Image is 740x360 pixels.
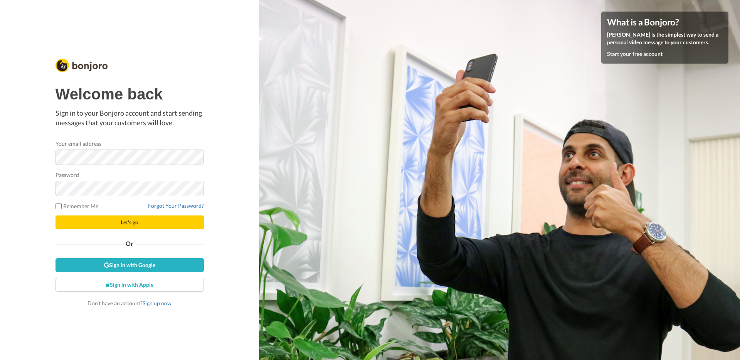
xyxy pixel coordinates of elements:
span: Or [124,241,135,246]
a: Sign up now [143,300,172,306]
input: Remember Me [55,203,62,209]
a: Forgot Your Password? [148,202,204,209]
label: Remember Me [55,202,99,210]
a: Sign in with Google [55,258,204,272]
label: Your email address [55,140,101,148]
a: Start your free account [607,50,663,57]
label: Password [55,171,79,179]
h1: Welcome back [55,86,204,103]
h4: What is a Bonjoro? [607,17,723,27]
p: [PERSON_NAME] is the simplest way to send a personal video message to your customers. [607,31,723,46]
button: Let's go [55,215,204,229]
a: Sign in with Apple [55,278,204,292]
span: Don’t have an account? [87,300,172,306]
span: Let's go [121,219,138,225]
p: Sign in to your Bonjoro account and start sending messages that your customers will love. [55,108,204,128]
